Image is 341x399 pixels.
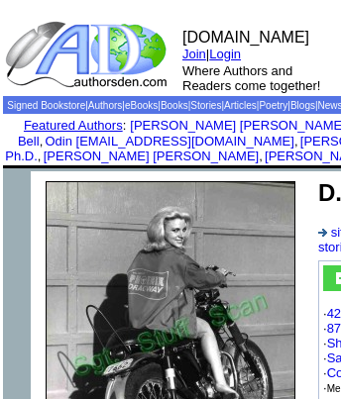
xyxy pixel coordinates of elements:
a: [PERSON_NAME] [PERSON_NAME] [44,149,259,163]
img: shim.gif [308,168,311,171]
font: i [41,151,43,162]
a: Books [161,100,188,111]
a: Featured Authors [24,118,123,133]
a: Join [182,47,206,61]
a: Articles [224,100,257,111]
font: i [43,137,45,148]
a: Signed Bookstore [7,100,85,111]
font: i [263,151,265,162]
font: Where Authors and Readers come together! [182,63,320,93]
img: logo_ad.gif [5,20,171,89]
img: shim.gif [308,165,311,168]
a: Blogs [290,100,315,111]
a: Authors [88,100,122,111]
a: Login [209,47,241,61]
a: Odin [EMAIL_ADDRESS][DOMAIN_NAME] [45,134,293,149]
img: a_336699.gif [318,229,327,237]
a: Poetry [259,100,287,111]
font: | [206,47,248,61]
font: [DOMAIN_NAME] [182,29,309,46]
a: eBooks [125,100,158,111]
img: shim.gif [3,171,31,199]
a: Stories [190,100,221,111]
font: i [298,137,300,148]
font: : [24,118,126,133]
